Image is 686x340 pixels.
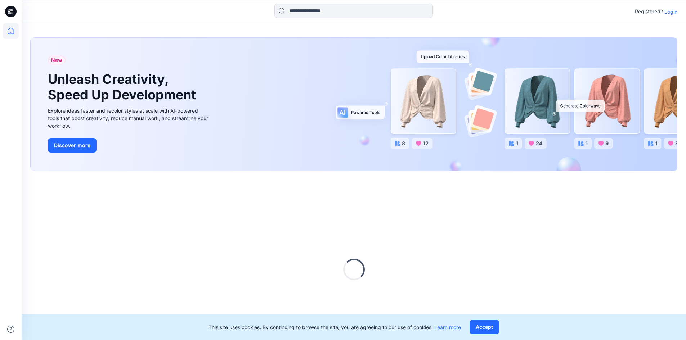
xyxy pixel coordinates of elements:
p: Login [664,8,677,15]
span: New [51,56,62,64]
p: This site uses cookies. By continuing to browse the site, you are agreeing to our use of cookies. [209,323,461,331]
button: Discover more [48,138,97,153]
h1: Unleash Creativity, Speed Up Development [48,72,199,103]
a: Discover more [48,138,210,153]
button: Accept [470,320,499,334]
p: Registered? [635,7,663,16]
div: Explore ideas faster and recolor styles at scale with AI-powered tools that boost creativity, red... [48,107,210,130]
a: Learn more [434,324,461,330]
